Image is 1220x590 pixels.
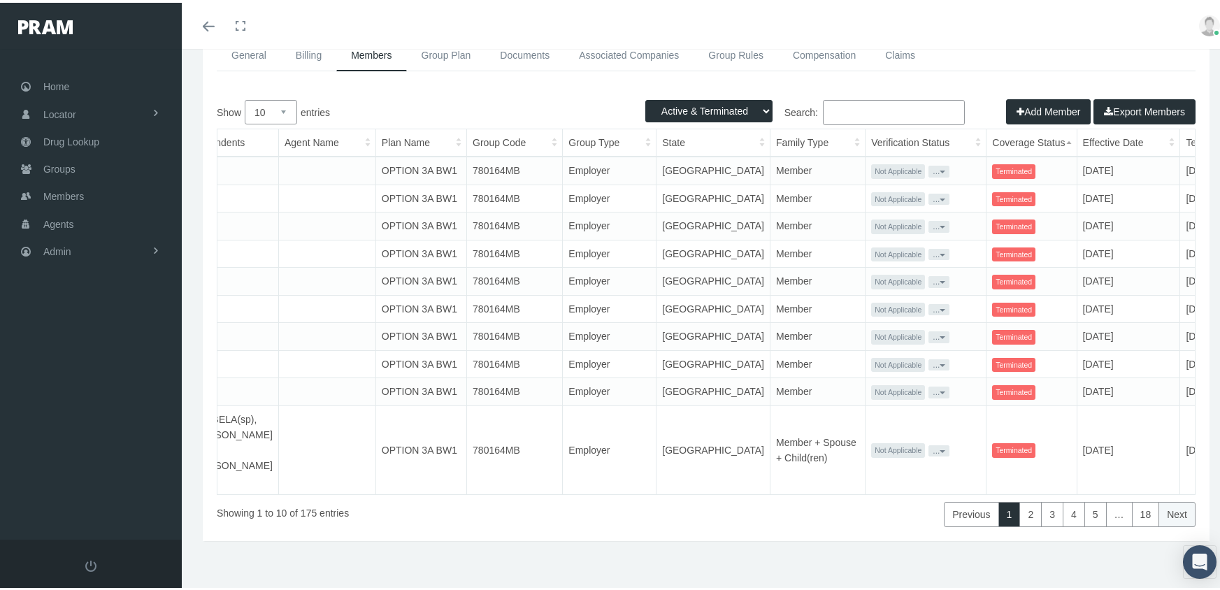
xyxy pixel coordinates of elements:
[992,161,1035,176] span: Terminated
[1041,499,1063,524] a: 3
[770,320,865,348] td: Member
[998,499,1021,524] a: 1
[563,403,656,491] td: Employer
[770,210,865,238] td: Member
[467,154,563,182] td: 780164MB
[871,440,925,455] span: Not Applicable
[656,320,770,348] td: [GEOGRAPHIC_DATA]
[467,292,563,320] td: 780164MB
[928,384,949,395] button: ...
[43,99,76,125] span: Locator
[375,127,466,154] th: Plan Name: activate to sort column ascending
[871,355,925,370] span: Not Applicable
[563,292,656,320] td: Employer
[992,245,1035,259] span: Terminated
[871,272,925,287] span: Not Applicable
[407,37,486,69] a: Group Plan
[656,182,770,210] td: [GEOGRAPHIC_DATA]
[43,126,99,152] span: Drug Lookup
[467,375,563,403] td: 780164MB
[656,127,770,154] th: State: activate to sort column ascending
[656,210,770,238] td: [GEOGRAPHIC_DATA]
[656,375,770,403] td: [GEOGRAPHIC_DATA]
[336,37,406,69] a: Members
[467,320,563,348] td: 780164MB
[694,37,778,69] a: Group Rules
[1077,292,1180,320] td: [DATE]
[563,320,656,348] td: Employer
[43,153,76,180] span: Groups
[1077,127,1180,154] th: Effective Date: activate to sort column ascending
[563,265,656,293] td: Employer
[944,499,998,524] a: Previous
[1077,403,1180,491] td: [DATE]
[564,37,694,69] a: Associated Companies
[928,301,949,312] button: ...
[823,97,965,122] input: Search:
[870,37,930,69] a: Claims
[375,182,466,210] td: OPTION 3A BW1
[467,265,563,293] td: 780164MB
[1199,13,1220,34] img: user-placeholder.jpg
[375,237,466,265] td: OPTION 3A BW1
[871,382,925,397] span: Not Applicable
[656,347,770,375] td: [GEOGRAPHIC_DATA]
[1019,499,1042,524] a: 2
[563,210,656,238] td: Employer
[871,189,925,204] span: Not Applicable
[1132,499,1160,524] a: 18
[375,320,466,348] td: OPTION 3A BW1
[770,265,865,293] td: Member
[485,37,564,69] a: Documents
[563,375,656,403] td: Employer
[928,329,949,340] button: ...
[375,403,466,491] td: OPTION 3A BW1
[563,347,656,375] td: Employer
[928,273,949,285] button: ...
[1077,182,1180,210] td: [DATE]
[563,182,656,210] td: Employer
[992,440,1035,455] span: Terminated
[992,327,1035,342] span: Terminated
[245,97,297,122] select: Showentries
[375,154,466,182] td: OPTION 3A BW1
[656,265,770,293] td: [GEOGRAPHIC_DATA]
[467,127,563,154] th: Group Code: activate to sort column ascending
[467,237,563,265] td: 780164MB
[656,403,770,491] td: [GEOGRAPHIC_DATA]
[467,403,563,491] td: 780164MB
[467,182,563,210] td: 780164MB
[928,218,949,229] button: ...
[871,161,925,176] span: Not Applicable
[1077,237,1180,265] td: [DATE]
[770,403,865,491] td: Member + Spouse + Child(ren)
[375,375,466,403] td: OPTION 3A BW1
[770,237,865,265] td: Member
[1077,375,1180,403] td: [DATE]
[992,217,1035,231] span: Terminated
[1093,96,1196,122] button: Export Members
[375,347,466,375] td: OPTION 3A BW1
[1006,96,1091,122] button: Add Member
[770,347,865,375] td: Member
[186,127,278,154] th: Dependents
[467,210,563,238] td: 780164MB
[43,180,84,207] span: Members
[43,208,74,235] span: Agents
[1077,347,1180,375] td: [DATE]
[928,357,949,368] button: ...
[986,127,1077,154] th: Coverage Status: activate to sort column descending
[656,154,770,182] td: [GEOGRAPHIC_DATA]
[992,272,1035,287] span: Terminated
[43,71,69,97] span: Home
[1084,499,1107,524] a: 5
[928,246,949,257] button: ...
[563,154,656,182] td: Employer
[186,403,278,491] td: ARABELA(sp), [PERSON_NAME](ch), [PERSON_NAME](ch)
[281,37,336,69] a: Billing
[1063,499,1085,524] a: 4
[563,127,656,154] th: Group Type: activate to sort column ascending
[770,182,865,210] td: Member
[871,327,925,342] span: Not Applicable
[1077,154,1180,182] td: [DATE]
